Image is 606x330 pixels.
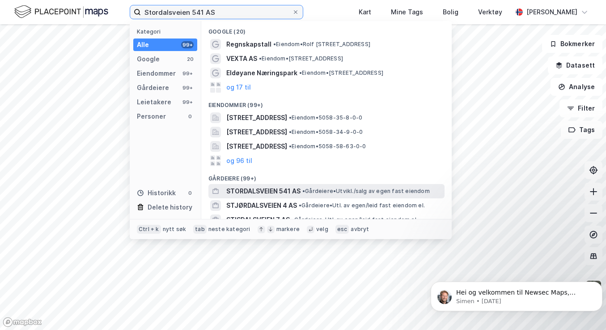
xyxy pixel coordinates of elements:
[148,202,192,213] div: Delete history
[299,202,425,209] span: Gårdeiere • Utl. av egen/leid fast eiendom el.
[137,39,149,50] div: Alle
[3,317,42,327] a: Mapbox homepage
[137,111,166,122] div: Personer
[289,143,366,150] span: Eiendom • 5058-58-63-0-0
[181,70,194,77] div: 99+
[391,7,423,17] div: Mine Tags
[226,127,287,137] span: [STREET_ADDRESS]
[292,216,418,223] span: Gårdeiere • Utl. av egen/leid fast eiendom el.
[299,69,383,77] span: Eiendom • [STREET_ADDRESS]
[141,5,292,19] input: Søk på adresse, matrikkel, gårdeiere, leietakere eller personer
[289,114,292,121] span: •
[478,7,502,17] div: Verktøy
[186,113,194,120] div: 0
[186,56,194,63] div: 20
[181,99,194,106] div: 99+
[201,21,452,37] div: Google (20)
[316,226,328,233] div: velg
[289,129,363,136] span: Eiendom • 5058-34-9-0-0
[14,4,108,20] img: logo.f888ab2527a4732fd821a326f86c7f29.svg
[137,225,161,234] div: Ctrl + k
[299,202,301,209] span: •
[208,226,250,233] div: neste kategori
[226,112,287,123] span: [STREET_ADDRESS]
[137,54,160,64] div: Google
[335,225,349,234] div: esc
[186,189,194,197] div: 0
[542,35,602,53] button: Bokmerker
[226,186,301,197] span: STORDALSVEIEN 541 AS
[226,68,297,78] span: Eldøyane Næringspark
[259,55,262,62] span: •
[273,41,276,47] span: •
[137,188,176,198] div: Historikk
[289,114,362,121] span: Eiendom • 5058-35-8-0-0
[289,129,292,135] span: •
[427,263,606,326] iframe: Intercom notifications message
[443,7,458,17] div: Bolig
[181,84,194,91] div: 99+
[302,188,305,194] span: •
[526,7,577,17] div: [PERSON_NAME]
[276,226,300,233] div: markere
[551,78,602,96] button: Analyse
[351,226,369,233] div: avbryt
[163,226,186,233] div: nytt søk
[137,82,169,93] div: Gårdeiere
[201,168,452,184] div: Gårdeiere (99+)
[137,68,176,79] div: Eiendommer
[273,41,370,48] span: Eiendom • Rolf [STREET_ADDRESS]
[548,56,602,74] button: Datasett
[137,97,171,107] div: Leietakere
[289,143,292,150] span: •
[137,28,197,35] div: Kategori
[259,55,343,62] span: Eiendom • [STREET_ADDRESS]
[226,200,297,211] span: STJØRDALSVEIEN 4 AS
[201,94,452,111] div: Eiendommer (99+)
[359,7,371,17] div: Kart
[181,41,194,48] div: 99+
[559,99,602,117] button: Filter
[302,188,430,195] span: Gårdeiere • Utvikl./salg av egen fast eiendom
[226,141,287,152] span: [STREET_ADDRESS]
[226,214,290,225] span: STISDALSVEIEN 7 AS
[226,53,257,64] span: VEXTA AS
[561,121,602,139] button: Tags
[193,225,207,234] div: tab
[292,216,294,223] span: •
[299,69,302,76] span: •
[226,82,251,93] button: og 17 til
[226,155,252,166] button: og 96 til
[226,39,271,50] span: Regnskapstall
